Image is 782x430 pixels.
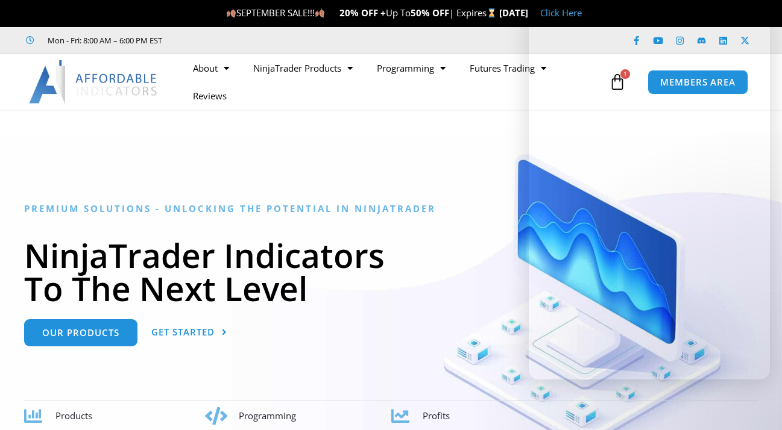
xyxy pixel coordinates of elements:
span: Our Products [42,328,119,337]
nav: Menu [181,54,607,110]
a: NinjaTrader Products [241,54,365,82]
span: Mon - Fri: 8:00 AM – 6:00 PM EST [45,33,162,48]
strong: [DATE] [499,7,528,19]
h1: NinjaTrader Indicators To The Next Level [24,238,758,305]
img: LogoAI | Affordable Indicators – NinjaTrader [29,60,159,104]
a: Get Started [151,319,227,346]
strong: 20% OFF + [339,7,386,19]
img: 🍂 [315,8,324,17]
a: Reviews [181,82,239,110]
img: 🍂 [227,8,236,17]
strong: 50% OFF [411,7,449,19]
iframe: Intercom live chat [741,389,770,418]
a: Our Products [24,319,137,346]
span: Products [55,410,92,422]
a: Futures Trading [458,54,558,82]
iframe: Intercom live chat [529,12,770,379]
h6: Premium Solutions - Unlocking the Potential in NinjaTrader [24,203,758,214]
img: ⌛ [487,8,496,17]
a: About [181,54,241,82]
span: Profits [423,410,450,422]
span: SEPTEMBER SALE!!! Up To | Expires [226,7,499,19]
span: Get Started [151,328,215,337]
span: Programming [239,410,296,422]
a: Click Here [540,7,582,19]
a: Programming [365,54,458,82]
iframe: Customer reviews powered by Trustpilot [179,34,360,46]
